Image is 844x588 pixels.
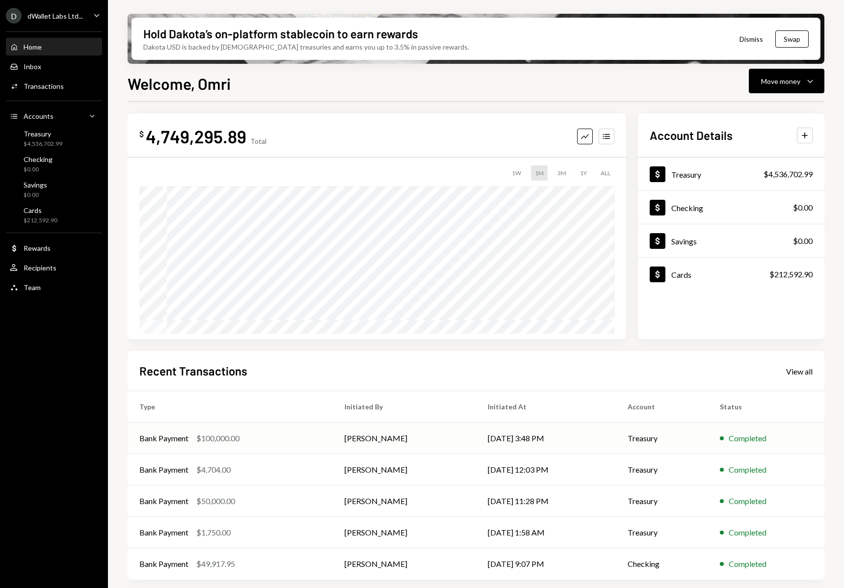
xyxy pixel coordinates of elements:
[196,527,231,538] div: $1,750.00
[139,129,144,139] div: $
[531,165,548,181] div: 1M
[196,558,235,570] div: $49,917.95
[250,137,266,145] div: Total
[333,548,476,580] td: [PERSON_NAME]
[143,42,469,52] div: Dakota USD is backed by [DEMOGRAPHIC_DATA] treasuries and earns you up to 3.5% in passive rewards.
[6,127,102,150] a: Treasury$4,536,702.99
[6,178,102,201] a: Savings$0.00
[196,464,231,476] div: $4,704.00
[6,239,102,257] a: Rewards
[793,202,813,214] div: $0.00
[616,485,708,517] td: Treasury
[508,165,525,181] div: 1W
[146,125,246,147] div: 4,749,295.89
[729,527,766,538] div: Completed
[616,391,708,423] th: Account
[708,391,824,423] th: Status
[24,62,41,71] div: Inbox
[727,27,775,51] button: Dismiss
[139,495,188,507] div: Bank Payment
[196,432,239,444] div: $100,000.00
[6,8,22,24] div: D
[764,168,813,180] div: $4,536,702.99
[6,152,102,176] a: Checking$0.00
[638,158,824,190] a: Treasury$4,536,702.99
[786,367,813,376] div: View all
[139,527,188,538] div: Bank Payment
[476,548,616,580] td: [DATE] 9:07 PM
[671,203,703,213] div: Checking
[6,38,102,55] a: Home
[139,432,188,444] div: Bank Payment
[24,82,64,90] div: Transactions
[24,191,47,199] div: $0.00
[597,165,614,181] div: ALL
[576,165,591,181] div: 1Y
[24,43,42,51] div: Home
[27,12,83,20] div: dWallet Labs Ltd...
[671,170,701,179] div: Treasury
[671,237,697,246] div: Savings
[650,127,733,143] h2: Account Details
[24,112,53,120] div: Accounts
[769,268,813,280] div: $212,592.90
[333,454,476,485] td: [PERSON_NAME]
[333,423,476,454] td: [PERSON_NAME]
[139,363,247,379] h2: Recent Transactions
[24,206,57,214] div: Cards
[638,258,824,291] a: Cards$212,592.90
[6,203,102,227] a: Cards$212,592.90
[139,464,188,476] div: Bank Payment
[476,454,616,485] td: [DATE] 12:03 PM
[729,495,766,507] div: Completed
[616,517,708,548] td: Treasury
[333,485,476,517] td: [PERSON_NAME]
[638,191,824,224] a: Checking$0.00
[786,366,813,376] a: View all
[24,165,53,174] div: $0.00
[6,57,102,75] a: Inbox
[128,74,231,93] h1: Welcome, Omri
[749,69,824,93] button: Move money
[6,77,102,95] a: Transactions
[476,423,616,454] td: [DATE] 3:48 PM
[196,495,235,507] div: $50,000.00
[24,130,62,138] div: Treasury
[24,140,62,148] div: $4,536,702.99
[476,391,616,423] th: Initiated At
[333,391,476,423] th: Initiated By
[554,165,570,181] div: 3M
[6,107,102,125] a: Accounts
[128,391,333,423] th: Type
[24,264,56,272] div: Recipients
[793,235,813,247] div: $0.00
[6,259,102,276] a: Recipients
[616,548,708,580] td: Checking
[24,283,41,292] div: Team
[616,423,708,454] td: Treasury
[729,432,766,444] div: Completed
[24,155,53,163] div: Checking
[616,454,708,485] td: Treasury
[333,517,476,548] td: [PERSON_NAME]
[638,224,824,257] a: Savings$0.00
[476,485,616,517] td: [DATE] 11:28 PM
[139,558,188,570] div: Bank Payment
[24,181,47,189] div: Savings
[143,26,418,42] div: Hold Dakota’s on-platform stablecoin to earn rewards
[24,244,51,252] div: Rewards
[729,558,766,570] div: Completed
[24,216,57,225] div: $212,592.90
[761,76,800,86] div: Move money
[476,517,616,548] td: [DATE] 1:58 AM
[671,270,691,279] div: Cards
[729,464,766,476] div: Completed
[6,278,102,296] a: Team
[775,30,809,48] button: Swap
